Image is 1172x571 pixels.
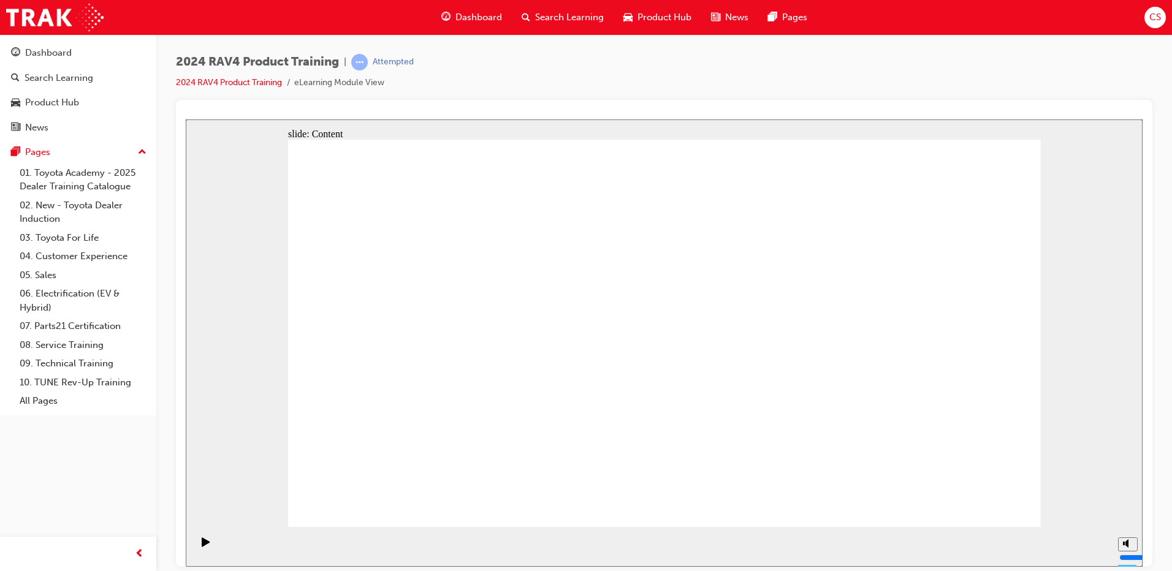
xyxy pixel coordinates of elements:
a: search-iconSearch Learning [512,5,614,30]
a: car-iconProduct Hub [614,5,701,30]
a: 05. Sales [15,266,151,285]
a: 10. TUNE Rev-Up Training [15,373,151,392]
span: Dashboard [455,10,502,25]
button: Pages [5,141,151,164]
a: 04. Customer Experience [15,247,151,266]
button: Play (Ctrl+Alt+P) [6,417,27,438]
div: Pages [25,145,50,159]
a: 2024 RAV4 Product Training [176,77,282,88]
div: misc controls [926,407,951,447]
a: 08. Service Training [15,336,151,355]
img: Trak [6,4,104,31]
span: Search Learning [535,10,604,25]
a: 09. Technical Training [15,354,151,373]
div: Product Hub [25,96,79,110]
span: learningRecordVerb_ATTEMPT-icon [351,54,368,70]
span: pages-icon [768,10,777,25]
div: Attempted [373,56,414,68]
a: All Pages [15,391,151,410]
span: 2024 RAV4 Product Training [176,55,339,69]
a: Search Learning [5,67,151,89]
a: 02. New - Toyota Dealer Induction [15,196,151,229]
span: prev-icon [135,546,144,562]
div: Search Learning [25,71,93,85]
span: CS [1149,10,1161,25]
span: up-icon [138,145,146,161]
span: Product Hub [637,10,691,25]
a: 06. Electrification (EV & Hybrid) [15,284,151,317]
span: news-icon [711,10,720,25]
span: car-icon [623,10,633,25]
span: pages-icon [11,147,20,158]
li: eLearning Module View [294,76,384,90]
span: guage-icon [441,10,451,25]
button: DashboardSearch LearningProduct HubNews [5,39,151,141]
span: search-icon [11,73,20,84]
a: news-iconNews [701,5,758,30]
a: 01. Toyota Academy - 2025 Dealer Training Catalogue [15,164,151,196]
span: guage-icon [11,48,20,59]
a: guage-iconDashboard [432,5,512,30]
a: 07. Parts21 Certification [15,317,151,336]
a: News [5,116,151,139]
span: news-icon [11,123,20,134]
a: 03. Toyota For Life [15,229,151,248]
a: Product Hub [5,91,151,114]
div: playback controls [6,407,27,447]
a: Dashboard [5,42,151,64]
span: car-icon [11,97,20,108]
span: News [725,10,748,25]
div: Dashboard [25,46,72,60]
button: Mute (Ctrl+Alt+M) [932,418,952,432]
span: search-icon [522,10,530,25]
span: | [344,55,346,69]
div: News [25,121,48,135]
button: CS [1144,7,1166,28]
a: pages-iconPages [758,5,817,30]
input: volume [934,433,1013,443]
span: Pages [782,10,807,25]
